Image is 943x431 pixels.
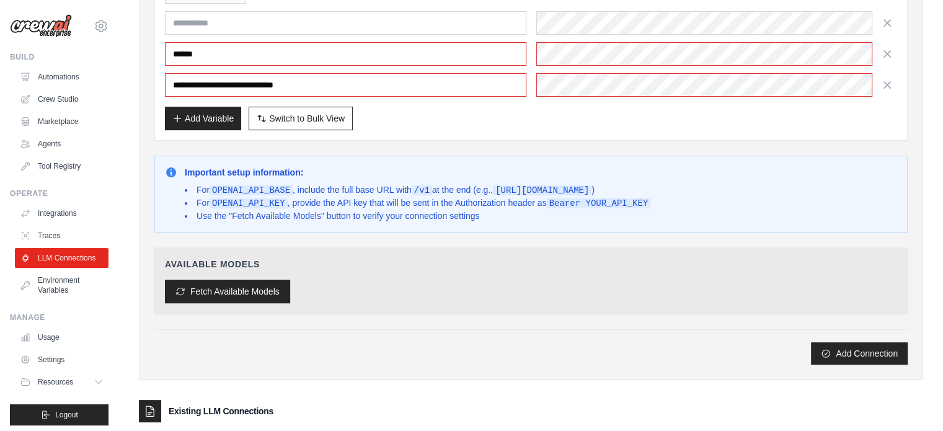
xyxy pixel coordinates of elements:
[249,107,353,130] button: Switch to Bulk View
[547,198,651,208] code: Bearer YOUR_API_KEY
[15,67,108,87] a: Automations
[10,52,108,62] div: Build
[15,248,108,268] a: LLM Connections
[185,197,650,210] li: For , provide the API key that will be sent in the Authorization header as
[10,313,108,322] div: Manage
[38,377,73,387] span: Resources
[185,184,650,197] li: For , include the full base URL with at the end (e.g., )
[169,405,273,417] h3: Existing LLM Connections
[15,134,108,154] a: Agents
[185,210,650,222] li: Use the "Fetch Available Models" button to verify your connection settings
[15,372,108,392] button: Resources
[811,342,908,365] button: Add Connection
[10,189,108,198] div: Operate
[493,185,591,195] code: [URL][DOMAIN_NAME]
[185,167,303,177] strong: Important setup information:
[15,226,108,246] a: Traces
[10,14,72,38] img: Logo
[15,270,108,300] a: Environment Variables
[165,107,241,130] button: Add Variable
[412,185,432,195] code: /v1
[15,327,108,347] a: Usage
[165,280,290,303] button: Fetch Available Models
[15,156,108,176] a: Tool Registry
[210,185,293,195] code: OPENAI_API_BASE
[15,89,108,109] a: Crew Studio
[15,203,108,223] a: Integrations
[269,112,345,125] span: Switch to Bulk View
[15,350,108,370] a: Settings
[10,404,108,425] button: Logout
[210,198,288,208] code: OPENAI_API_KEY
[165,258,897,270] h4: Available Models
[55,410,78,420] span: Logout
[15,112,108,131] a: Marketplace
